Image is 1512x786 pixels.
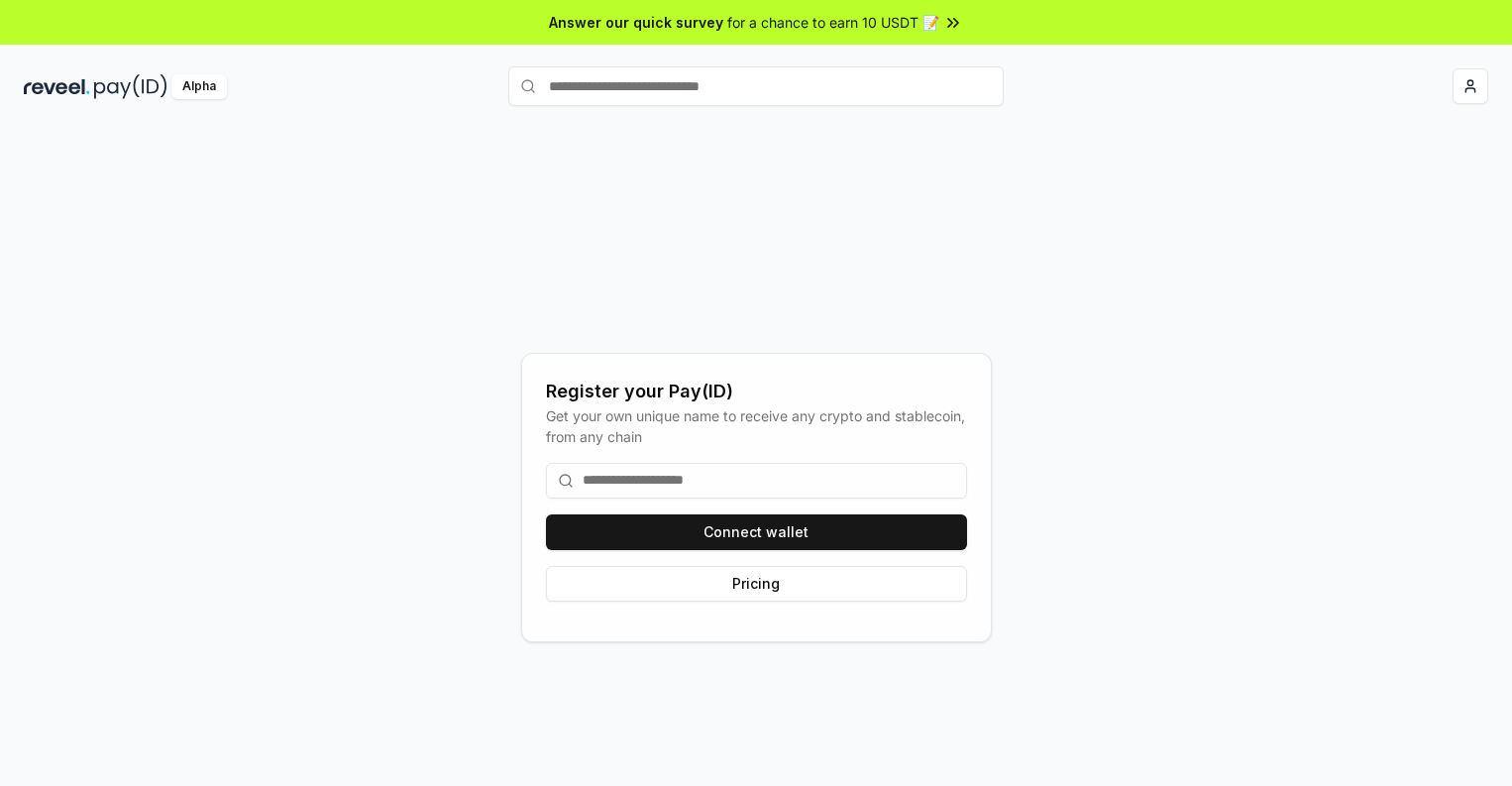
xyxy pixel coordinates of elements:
img: reveel_dark [24,74,90,99]
div: Alpha [171,74,227,99]
button: Pricing [546,566,967,602]
div: Register your Pay(ID) [546,378,967,405]
span: for a chance to earn 10 USDT 📝 [727,12,939,33]
div: Get your own unique name to receive any crypto and stablecoin, from any chain [546,405,967,447]
span: Answer our quick survey [549,12,723,33]
button: Connect wallet [546,514,967,550]
img: pay_id [94,74,167,99]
